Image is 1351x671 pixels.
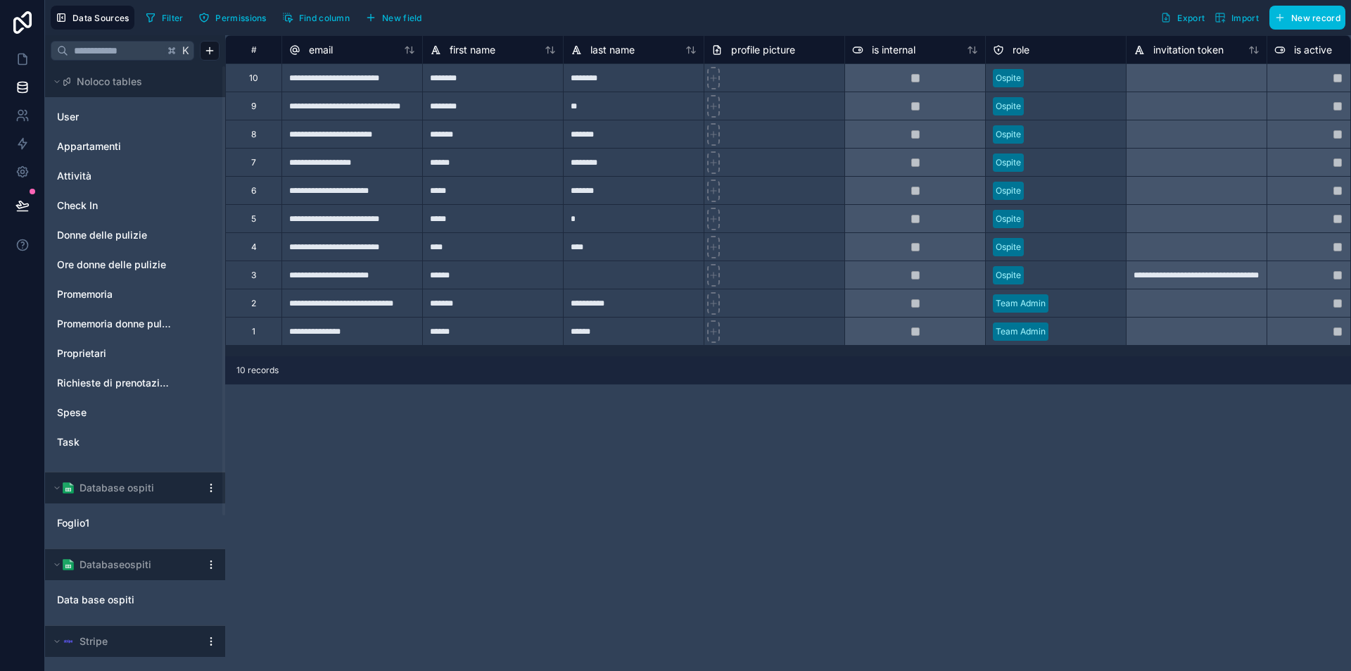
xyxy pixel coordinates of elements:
[57,593,134,607] span: Data base ospiti
[63,636,74,647] img: svg+xml,%3c
[57,406,87,420] span: Spese
[57,228,171,242] a: Donne delle pulizie
[57,258,171,272] a: Ore donne delle pulizie
[1013,43,1029,57] span: role
[996,297,1046,310] div: Team Admin
[57,199,98,213] span: Check In
[57,199,171,213] a: Check In
[382,13,422,23] span: New field
[299,13,350,23] span: Find column
[57,110,171,124] a: User
[57,169,171,183] a: Attività
[731,43,795,57] span: profile picture
[996,156,1021,169] div: Ospite
[80,481,154,495] span: Database ospiti
[251,129,256,140] div: 8
[590,43,635,57] span: last name
[140,7,189,28] button: Filter
[51,135,220,158] div: Appartamenti
[51,555,200,575] button: Google Sheets logoDatabaseospiti
[1155,6,1210,30] button: Export
[1294,43,1332,57] span: is active
[57,593,185,607] a: Data base ospiti
[996,100,1021,113] div: Ospite
[51,401,220,424] div: Spese
[80,558,151,572] span: Databaseospiti
[236,44,271,55] div: #
[252,326,255,337] div: 1
[57,139,121,153] span: Appartamenti
[51,224,220,246] div: Donne delle pulizie
[1264,6,1345,30] a: New record
[57,376,171,390] a: Richieste di prenotazione future
[181,46,191,56] span: K
[77,75,142,89] span: Noloco tables
[251,242,257,253] div: 4
[57,406,171,420] a: Spese
[1210,6,1264,30] button: Import
[251,157,256,168] div: 7
[251,185,256,196] div: 6
[1231,13,1259,23] span: Import
[1291,13,1340,23] span: New record
[360,7,427,28] button: New field
[236,365,279,376] span: 10 records
[57,516,89,530] span: Foglio1
[57,287,113,301] span: Promemoria
[51,72,211,92] button: Noloco tables
[63,559,74,570] img: Google Sheets logo
[51,106,220,128] div: User
[996,325,1046,338] div: Team Admin
[194,7,277,28] a: Permissions
[51,478,200,498] button: Google Sheets logoDatabase ospiti
[51,632,200,651] button: Stripe
[251,101,256,112] div: 9
[277,7,355,28] button: Find column
[51,342,220,365] div: Proprietari
[57,258,166,272] span: Ore donne delle pulizie
[1153,43,1224,57] span: invitation token
[51,512,220,534] div: Foglio1
[996,72,1021,84] div: Ospite
[996,128,1021,141] div: Ospite
[57,317,171,331] a: Promemoria donne pulizia
[57,139,171,153] a: Appartamenti
[57,346,106,360] span: Proprietari
[194,7,271,28] button: Permissions
[215,13,266,23] span: Permissions
[996,241,1021,253] div: Ospite
[72,13,129,23] span: Data Sources
[51,313,220,335] div: Promemoria donne pulizia
[57,169,91,183] span: Attività
[996,213,1021,225] div: Ospite
[57,516,185,530] a: Foglio1
[309,43,333,57] span: email
[996,184,1021,197] div: Ospite
[51,589,220,611] div: Data base ospiti
[1269,6,1345,30] button: New record
[57,435,171,449] a: Task
[1177,13,1205,23] span: Export
[51,253,220,276] div: Ore donne delle pulizie
[51,6,134,30] button: Data Sources
[51,165,220,187] div: Attività
[162,13,184,23] span: Filter
[57,435,80,449] span: Task
[251,213,256,225] div: 5
[51,194,220,217] div: Check In
[57,346,171,360] a: Proprietari
[57,287,171,301] a: Promemoria
[57,228,147,242] span: Donne delle pulizie
[51,372,220,394] div: Richieste di prenotazione future
[63,482,74,494] img: Google Sheets logo
[251,298,256,309] div: 2
[80,634,108,648] span: Stripe
[872,43,915,57] span: is internal
[996,269,1021,282] div: Ospite
[450,43,495,57] span: first name
[249,73,258,84] div: 10
[251,270,256,281] div: 3
[57,110,79,124] span: User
